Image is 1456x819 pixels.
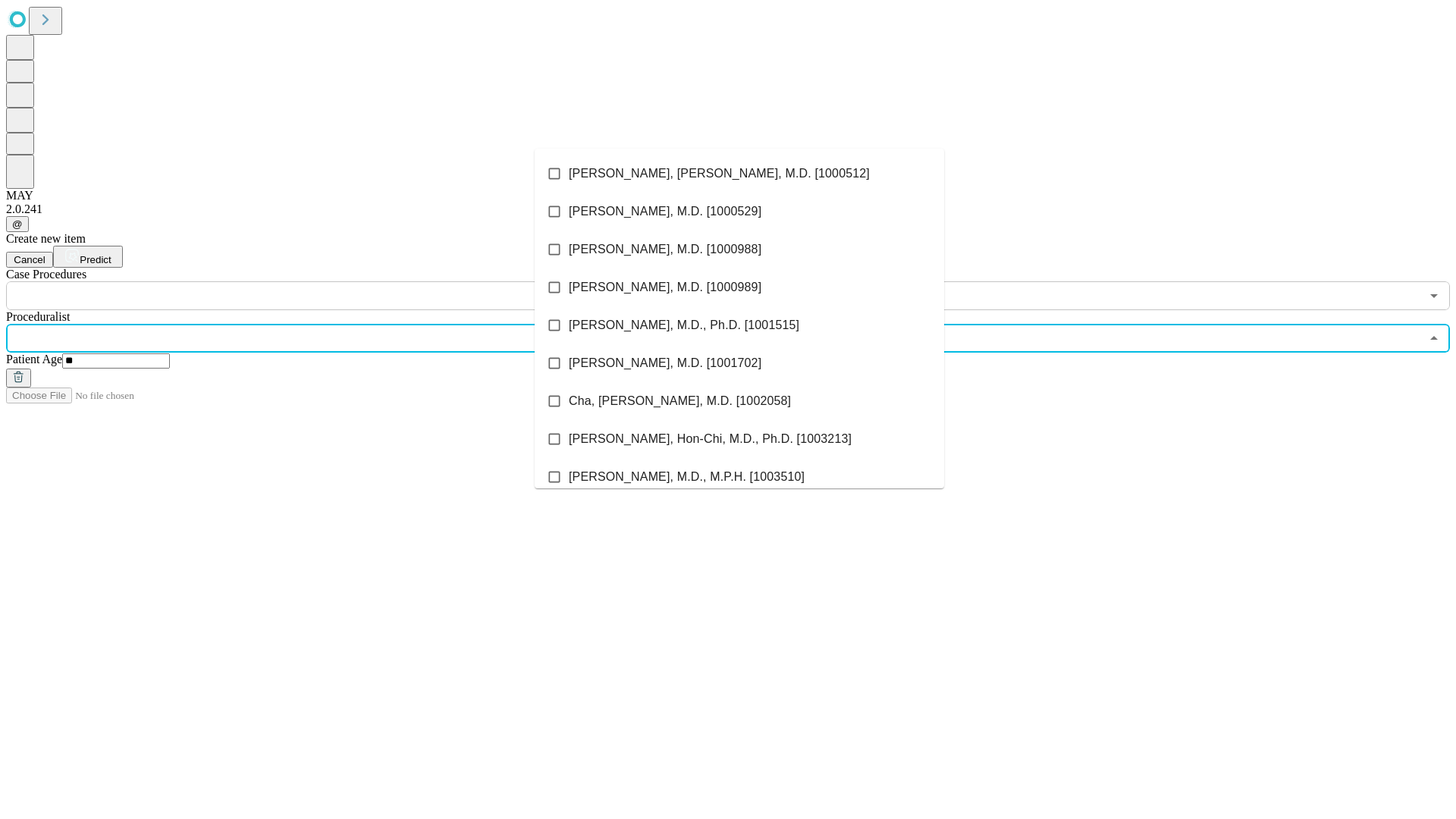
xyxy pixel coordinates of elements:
[80,254,111,265] span: Predict
[569,392,791,410] span: Cha, [PERSON_NAME], M.D. [1002058]
[569,165,870,183] span: [PERSON_NAME], [PERSON_NAME], M.D. [1000512]
[6,252,53,268] button: Cancel
[569,202,761,221] span: [PERSON_NAME], M.D. [1000529]
[6,310,70,323] span: Proceduralist
[6,353,62,366] span: Patient Age
[1423,285,1445,306] button: Open
[12,218,23,230] span: @
[6,189,1450,202] div: MAY
[53,246,123,268] button: Predict
[569,316,799,334] span: [PERSON_NAME], M.D., Ph.D. [1001515]
[569,468,805,486] span: [PERSON_NAME], M.D., M.P.H. [1003510]
[14,254,45,265] span: Cancel
[6,268,86,281] span: Scheduled Procedure
[569,278,761,297] span: [PERSON_NAME], M.D. [1000989]
[569,430,852,448] span: [PERSON_NAME], Hon-Chi, M.D., Ph.D. [1003213]
[6,216,29,232] button: @
[569,240,761,259] span: [PERSON_NAME], M.D. [1000988]
[569,354,761,372] span: [PERSON_NAME], M.D. [1001702]
[1423,328,1445,349] button: Close
[6,202,1450,216] div: 2.0.241
[6,232,86,245] span: Create new item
